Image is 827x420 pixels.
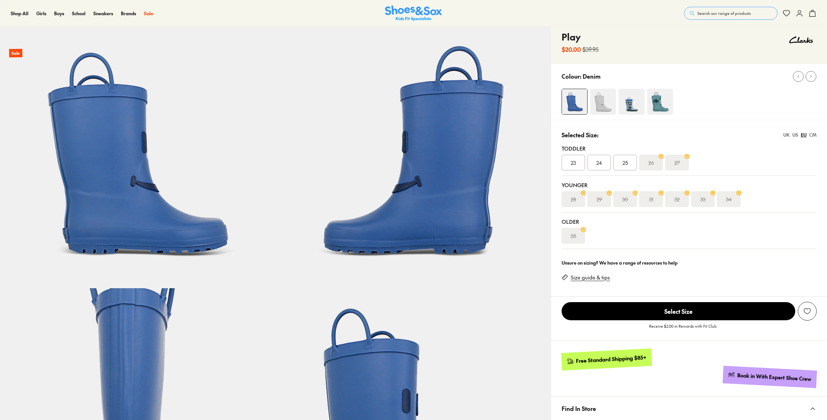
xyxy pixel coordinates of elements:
[385,6,442,21] a: Shoes & Sox
[54,10,64,17] a: Boys
[571,232,576,240] s: 35
[562,72,581,81] p: Colour:
[684,7,777,20] button: Search our range of products
[648,159,654,166] s: 26
[649,323,716,335] p: Receive $2.00 in Rewards with Fit Club
[597,195,602,203] s: 29
[583,72,600,81] p: Denim
[93,10,113,17] a: Sneakers
[596,159,602,166] span: 24
[562,30,599,44] h4: Play
[582,45,599,54] s: $39.95
[562,45,581,54] b: $20.00
[562,302,795,321] button: Select Size
[571,195,576,203] s: 28
[697,10,751,16] span: Search our range of products
[737,372,812,383] div: Book in With Expert Shoe Crew
[723,366,817,388] a: Book in With Expert Shoe Crew
[623,159,628,166] span: 25
[571,274,610,281] a: Size guide & tips
[622,195,628,203] s: 30
[783,131,790,138] div: UK
[562,259,817,266] div: Unsure on sizing? We have a range of resources to help
[700,195,705,203] s: 33
[562,131,599,139] p: Selected Size:
[647,89,673,115] img: 4-481784_1
[562,181,817,189] div: Younger
[562,144,817,152] div: Toddler
[562,302,795,320] span: Select Size
[792,131,798,138] div: US
[809,131,817,138] div: CM
[11,10,29,17] a: Shop All
[9,49,22,58] p: Sale
[726,195,732,203] s: 34
[72,10,86,17] a: School
[36,10,46,17] a: Girls
[674,195,680,203] s: 32
[786,30,817,50] img: Vendor logo
[571,159,576,166] span: 23
[798,302,817,321] button: Add to Wishlist
[276,13,552,288] img: 6-481768_1
[561,348,652,370] a: Free Standard Shipping $85+
[674,159,680,166] s: 27
[144,10,153,17] a: Sale
[619,89,645,115] img: 4-469020_1
[576,354,647,365] div: Free Standard Shipping $85+
[590,89,616,115] img: 4-481772_1
[121,10,136,17] a: Brands
[562,399,596,418] span: Find In Store
[562,218,817,225] div: Older
[385,6,442,21] img: SNS_Logo_Responsive.svg
[649,195,653,203] s: 31
[801,131,807,138] div: EU
[562,89,587,114] img: 4-481766_1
